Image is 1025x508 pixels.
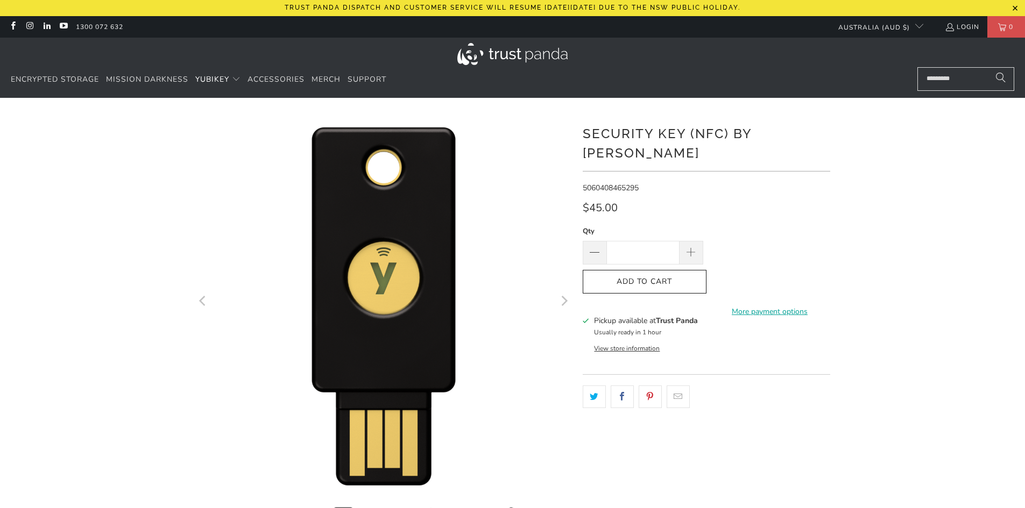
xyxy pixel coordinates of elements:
a: More payment options [710,306,830,318]
a: Share this on Facebook [611,385,634,408]
span: Encrypted Storage [11,74,99,84]
a: Encrypted Storage [11,67,99,92]
span: Merch [312,74,341,84]
span: Accessories [248,74,305,84]
span: 0 [1006,16,1016,38]
a: Login [945,21,979,33]
a: Security Key (NFC) by Yubico - Trust Panda [195,114,572,490]
a: Support [348,67,386,92]
img: Trust Panda Australia [457,43,568,65]
a: Trust Panda Australia on Facebook [8,23,17,31]
input: Search... [917,67,1014,91]
h3: Pickup available at [594,315,698,326]
a: Email this to a friend [667,385,690,408]
a: Trust Panda Australia on YouTube [59,23,68,31]
a: Mission Darkness [106,67,188,92]
summary: YubiKey [195,67,241,92]
span: Mission Darkness [106,74,188,84]
span: $45.00 [583,201,618,215]
a: Share this on Pinterest [639,385,662,408]
button: Australia (AUD $) [830,16,923,38]
button: Next [555,114,572,490]
a: 0 [987,16,1025,38]
a: Share this on Twitter [583,385,606,408]
button: Previous [195,114,212,490]
button: View store information [594,344,660,353]
label: Qty [583,225,703,237]
button: Search [987,67,1014,91]
a: Merch [312,67,341,92]
a: Trust Panda Australia on Instagram [25,23,34,31]
small: Usually ready in 1 hour [594,328,661,337]
span: 5060408465295 [583,183,639,193]
a: Trust Panda Australia on LinkedIn [42,23,51,31]
span: Add to Cart [594,277,695,287]
p: Trust Panda dispatch and customer service will resume [DATE][DATE] due to the NSW public holiday. [285,4,740,11]
span: YubiKey [195,74,229,84]
nav: Translation missing: en.navigation.header.main_nav [11,67,386,92]
a: 1300 072 632 [76,21,123,33]
a: Accessories [248,67,305,92]
h1: Security Key (NFC) by [PERSON_NAME] [583,122,830,163]
b: Trust Panda [656,316,698,326]
span: Support [348,74,386,84]
button: Add to Cart [583,270,706,294]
